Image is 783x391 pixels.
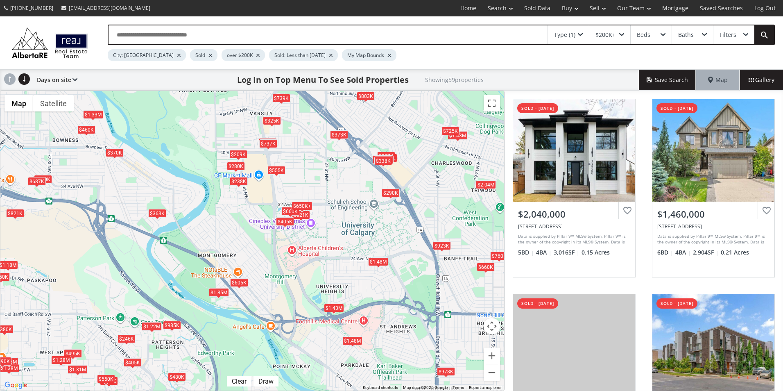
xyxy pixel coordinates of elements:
div: $238K [230,177,248,186]
div: $687K [28,177,46,185]
div: $1.43M [448,131,468,139]
button: Zoom out [484,364,500,381]
div: $275K+ [373,155,394,164]
div: $327K [377,152,395,160]
div: $821K [6,209,24,218]
div: $1.28M [51,355,71,364]
div: $405K [276,217,294,225]
span: 4 BA [675,248,691,257]
span: 4 BA [536,248,552,257]
div: $280K [227,162,245,170]
div: 3420 Caribou Drive NW, Calgary, AB T2L 0S5 [518,223,630,230]
div: $550K [97,375,115,383]
span: 6 BD [657,248,673,257]
span: [EMAIL_ADDRESS][DOMAIN_NAME] [69,5,150,11]
div: $640K [34,175,52,183]
div: $978K [437,367,455,376]
span: 3,016 SF [554,248,579,257]
div: $550K [100,376,118,385]
span: 2,904 SF [693,248,719,257]
div: Beds [637,32,650,38]
div: Click to draw. [253,377,278,385]
a: Report a map error [469,385,502,390]
img: Google [2,380,29,391]
span: 5 BD [518,248,534,257]
div: $2.04M [476,180,496,189]
div: Clear [230,377,249,385]
img: Logo [8,25,91,60]
div: $200K+ [595,32,616,38]
div: 68 Westpark Crescent SW, Calgary, AB T3H 0C2 [657,223,769,230]
a: Terms [453,385,464,390]
div: Gallery [740,70,783,90]
div: $737K [259,139,277,148]
button: Zoom in [484,348,500,364]
div: $495K [64,349,82,357]
div: Click to clear. [227,377,251,385]
div: Data is supplied by Pillar 9™ MLS® System. Pillar 9™ is the owner of the copyright in its MLS® Sy... [518,233,628,246]
div: $363K [148,209,166,218]
h2: Showing 59 properties [425,77,484,83]
button: Map camera controls [484,318,500,334]
div: $739K [272,93,290,102]
div: $521K [292,210,310,219]
div: $1.33M [83,110,103,119]
div: City: [GEOGRAPHIC_DATA] [108,49,186,61]
div: $660K [477,263,495,271]
button: Show street map [5,95,33,111]
span: 0.15 Acres [582,248,610,257]
div: $2,040,000 [518,208,630,221]
div: $1.48M [368,257,388,266]
div: $923K [433,241,451,250]
div: $650K+ [292,201,312,210]
div: $209K [229,150,247,158]
div: $370K [106,148,124,157]
div: $373K [330,130,348,139]
div: $673K [259,138,277,147]
div: Data is supplied by Pillar 9™ MLS® System. Pillar 9™ is the owner of the copyright in its MLS® Sy... [657,233,767,246]
div: Type (1) [554,32,575,38]
button: Show satellite imagery [33,95,74,111]
span: [PHONE_NUMBER] [10,5,53,11]
div: View Photos & Details [545,341,604,350]
div: View Photos & Details [684,341,743,350]
div: $1.48M [342,336,362,345]
span: Map [708,76,728,84]
a: Open this area in Google Maps (opens a new window) [2,380,29,391]
div: View Photos & Details [684,146,743,155]
div: Filters [720,32,736,38]
div: Draw [256,377,276,385]
div: $246K [118,334,136,343]
div: $1.31M [68,365,88,374]
div: My Map Bounds [342,49,396,61]
div: $480K [168,373,186,381]
div: $325K [263,116,281,125]
div: $725K [441,127,459,135]
h1: Log In on Top Menu To See Sold Properties [237,74,409,86]
div: Baths [678,32,694,38]
div: $605K [230,278,248,286]
div: $660K [281,207,299,215]
div: View Photos & Details [545,146,604,155]
div: $1.43M [324,303,344,312]
div: Sold [190,49,217,61]
button: Toggle fullscreen view [484,95,500,111]
div: $405K [124,358,142,367]
a: sold - [DATE]$2,040,000[STREET_ADDRESS]Data is supplied by Pillar 9™ MLS® System. Pillar 9™ is th... [505,91,644,286]
div: $760K [490,251,508,260]
div: Days on site [33,70,77,90]
div: $1.85M [209,288,229,296]
span: Map data ©2025 Google [403,385,448,390]
div: $1,460,000 [657,208,769,221]
button: Save Search [639,70,696,90]
div: Sold: Less than [DATE] [269,49,338,61]
div: $985K [163,321,181,330]
span: 0.21 Acres [721,248,749,257]
div: over $200K [222,49,265,61]
div: $460K [77,125,95,134]
div: $555K [267,166,285,174]
span: Gallery [749,76,774,84]
button: Keyboard shortcuts [363,385,398,391]
a: [EMAIL_ADDRESS][DOMAIN_NAME] [57,0,154,16]
div: $803K [357,92,375,100]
